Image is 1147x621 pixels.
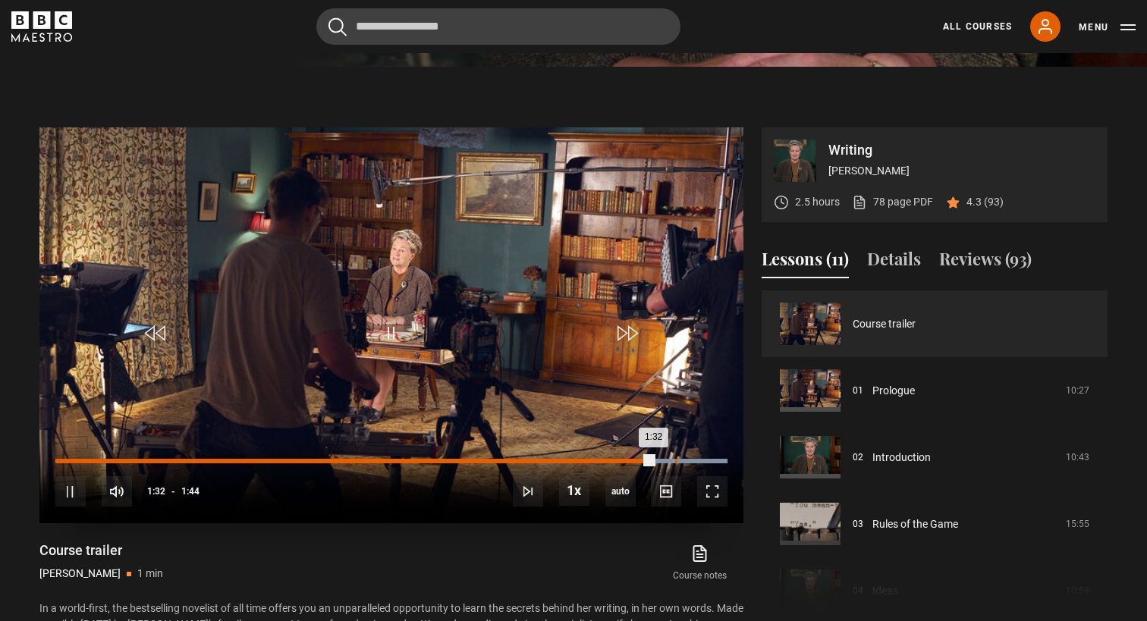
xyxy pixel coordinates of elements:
[939,246,1032,278] button: Reviews (93)
[853,316,916,332] a: Course trailer
[966,194,1004,210] p: 4.3 (93)
[943,20,1012,33] a: All Courses
[513,476,543,507] button: Next Lesson
[147,478,165,505] span: 1:32
[867,246,921,278] button: Details
[137,566,163,582] p: 1 min
[795,194,840,210] p: 2.5 hours
[872,516,958,532] a: Rules of the Game
[697,476,727,507] button: Fullscreen
[316,8,680,45] input: Search
[872,450,931,466] a: Introduction
[39,127,743,523] video-js: Video Player
[762,246,849,278] button: Lessons (11)
[171,486,175,497] span: -
[852,194,933,210] a: 78 page PDF
[605,476,636,507] span: auto
[828,163,1095,179] p: [PERSON_NAME]
[657,541,743,585] a: Course notes
[39,541,163,560] h1: Course trailer
[39,566,121,582] p: [PERSON_NAME]
[11,11,72,42] svg: BBC Maestro
[651,476,681,507] button: Captions
[55,476,86,507] button: Pause
[328,17,347,36] button: Submit the search query
[872,383,915,399] a: Prologue
[828,143,1095,157] p: Writing
[102,476,132,507] button: Mute
[559,475,589,506] button: Playback Rate
[1079,20,1136,35] button: Toggle navigation
[181,478,200,505] span: 1:44
[55,459,727,463] div: Progress Bar
[605,476,636,507] div: Current quality: 720p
